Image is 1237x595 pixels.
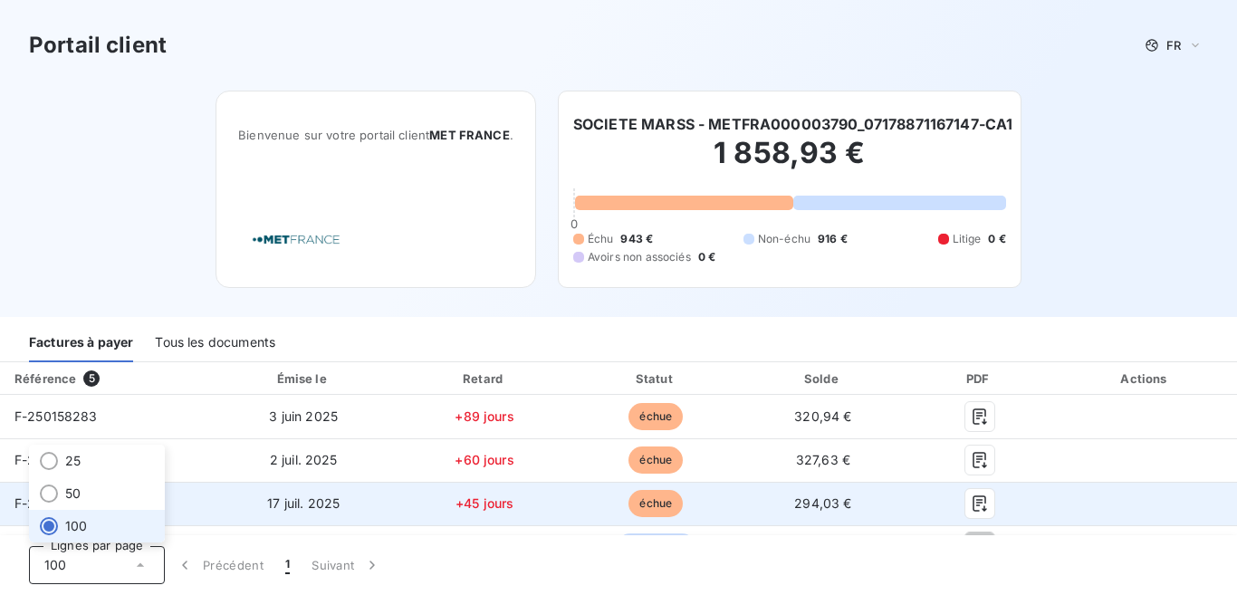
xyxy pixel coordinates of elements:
[575,369,737,388] div: Statut
[301,546,392,584] button: Suivant
[571,216,578,231] span: 0
[269,408,338,424] span: 3 juin 2025
[29,29,167,62] h3: Portail client
[65,485,81,503] span: 50
[83,370,100,387] span: 5
[988,231,1005,247] span: 0 €
[588,249,691,265] span: Avoirs non associés
[818,231,848,247] span: 916 €
[155,324,275,362] div: Tous les documents
[238,214,354,265] img: Company logo
[267,495,340,511] span: 17 juil. 2025
[628,490,683,517] span: échue
[588,231,614,247] span: Échu
[953,231,982,247] span: Litige
[573,135,1006,189] h2: 1 858,93 €
[14,495,94,511] span: F-250170721
[213,369,394,388] div: Émise le
[628,446,683,474] span: échue
[620,231,653,247] span: 943 €
[455,408,513,424] span: +89 jours
[698,249,715,265] span: 0 €
[794,495,851,511] span: 294,03 €
[14,452,99,467] span: F-250166236
[274,546,301,584] button: 1
[429,128,510,142] span: MET FRANCE
[1166,38,1181,53] span: FR
[617,533,695,561] span: non-échue
[573,113,1013,135] h6: SOCIETE MARSS - METFRA000003790_07178871167147-CA1
[909,369,1050,388] div: PDF
[165,546,274,584] button: Précédent
[455,452,513,467] span: +60 jours
[44,556,66,574] span: 100
[628,403,683,430] span: échue
[65,452,81,470] span: 25
[285,556,290,574] span: 1
[796,452,850,467] span: 327,63 €
[401,369,567,388] div: Retard
[794,408,851,424] span: 320,94 €
[29,324,133,362] div: Factures à payer
[14,371,76,386] div: Référence
[14,408,98,424] span: F-250158283
[65,517,87,535] span: 100
[238,128,513,142] span: Bienvenue sur votre portail client .
[1058,369,1233,388] div: Actions
[270,452,338,467] span: 2 juil. 2025
[455,495,513,511] span: +45 jours
[744,369,902,388] div: Solde
[758,231,810,247] span: Non-échu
